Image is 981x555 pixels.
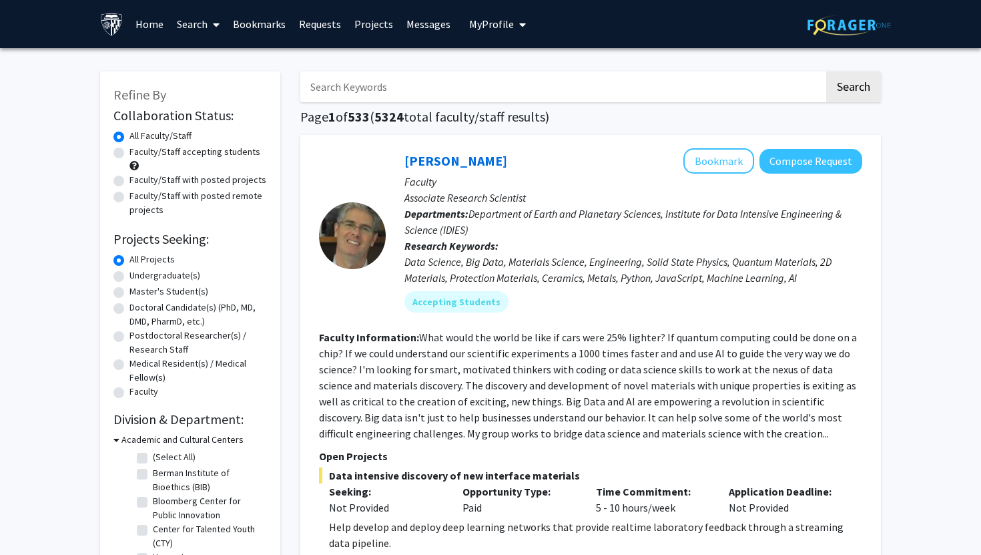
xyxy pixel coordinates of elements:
[153,466,264,494] label: Berman Institute of Bioethics (BIB)
[129,129,192,143] label: All Faculty/Staff
[404,239,499,252] b: Research Keywords:
[129,357,267,385] label: Medical Resident(s) / Medical Fellow(s)
[329,519,862,551] div: Help develop and deploy deep learning networks that provide realtime laboratory feedback through ...
[319,448,862,464] p: Open Projects
[300,109,881,125] h1: Page of ( total faculty/staff results)
[113,231,267,247] h2: Projects Seeking:
[129,385,158,399] label: Faculty
[586,484,719,516] div: 5 - 10 hours/week
[319,331,857,440] fg-read-more: What would the world be like if cars were 25% lighter? If quantum computing could be done on a ch...
[404,291,509,313] mat-chip: Accepting Students
[129,285,208,299] label: Master's Student(s)
[404,254,862,286] div: Data Science, Big Data, Materials Science, Engineering, Solid State Physics, Quantum Materials, 2...
[400,1,457,47] a: Messages
[404,190,862,206] p: Associate Research Scientist
[153,522,264,550] label: Center for Talented Youth (CTY)
[121,433,244,447] h3: Academic and Cultural Centers
[153,494,264,522] label: Bloomberg Center for Public Innovation
[462,484,576,500] p: Opportunity Type:
[826,71,881,102] button: Search
[113,108,267,124] h2: Collaboration Status:
[129,189,267,217] label: Faculty/Staff with posted remote projects
[129,329,267,357] label: Postdoctoral Researcher(s) / Research Staff
[374,108,404,125] span: 5324
[129,268,200,283] label: Undergraduate(s)
[113,411,267,427] h2: Division & Department:
[129,173,266,187] label: Faculty/Staff with posted projects
[348,1,400,47] a: Projects
[683,148,754,174] button: Add David Elbert to Bookmarks
[348,108,370,125] span: 533
[153,450,196,464] label: (Select All)
[319,331,419,344] b: Faculty Information:
[404,207,842,236] span: Department of Earth and Planetary Sciences, Institute for Data Intensive Engineering & Science (I...
[759,149,862,174] button: Compose Request to David Elbert
[328,108,336,125] span: 1
[226,1,292,47] a: Bookmarks
[100,13,123,36] img: Johns Hopkins University Logo
[404,207,468,220] b: Departments:
[129,1,170,47] a: Home
[469,17,514,31] span: My Profile
[113,86,166,103] span: Refine By
[292,1,348,47] a: Requests
[10,495,57,545] iframe: Chat
[300,71,824,102] input: Search Keywords
[319,468,862,484] span: Data intensive discovery of new interface materials
[129,145,260,159] label: Faculty/Staff accepting students
[129,252,175,266] label: All Projects
[129,301,267,329] label: Doctoral Candidate(s) (PhD, MD, DMD, PharmD, etc.)
[404,152,507,169] a: [PERSON_NAME]
[404,174,862,190] p: Faculty
[719,484,852,516] div: Not Provided
[329,484,442,500] p: Seeking:
[807,15,891,35] img: ForagerOne Logo
[329,500,442,516] div: Not Provided
[596,484,709,500] p: Time Commitment:
[729,484,842,500] p: Application Deadline:
[452,484,586,516] div: Paid
[170,1,226,47] a: Search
